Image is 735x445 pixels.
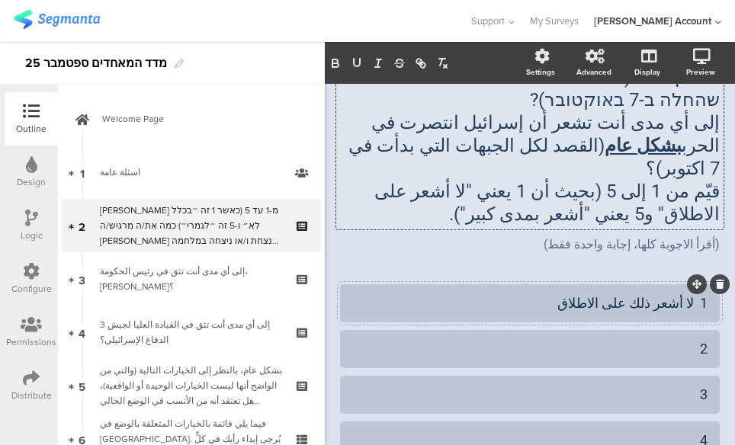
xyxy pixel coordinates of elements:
[352,386,708,403] div: 3
[471,14,505,28] span: Support
[62,306,321,359] a: 4 3 إلى أي مدى أنت تثق في القيادة العليا لجيش الدفاع الإسرائيلي؟
[11,389,52,402] div: Distribute
[634,66,660,78] div: Display
[79,271,85,287] span: 3
[62,146,321,199] a: 1 اسئلة عامة
[340,111,720,180] p: إلى أي مدى أنت تشعر أن إسرائيل انتصرت في الحرب (القصد لكل الجبهات التي بدأت في 7 اكتوبر)؟
[14,10,100,29] img: segmanta logo
[100,165,282,180] div: اسئلة عامة
[21,229,43,242] div: Logic
[100,363,282,408] div: بشكل عام، بالنظر إلى الخيارات التالية (والتي من الواضح أنها ليست الخيارات الوحيدة أو الواقعية)، ه...
[17,175,46,189] div: Design
[62,92,321,146] a: Welcome Page
[100,317,282,347] div: 3 إلى أي مدى أنت تثق في القيادة العليا لجيش الدفاع الإسرائيلي؟
[100,264,282,294] div: إلى أي مدى أنت تثق في رئيس الحكومة، نتنياهو؟
[79,324,85,341] span: 4
[62,359,321,412] a: 5 بشكل عام، بالنظر إلى الخيارات التالية (والتي من الواضح أنها ليست الخيارات الوحيدة أو الواقعية)،...
[79,217,85,234] span: 2
[576,66,611,78] div: Advanced
[686,66,715,78] div: Preview
[340,237,720,251] p: (أقرأ الاجوبة كلها، إجابة واحدة فقط)
[79,377,85,394] span: 5
[80,164,85,181] span: 1
[25,51,167,75] div: מדד המאחדים ספטמבר 25
[352,294,708,312] div: 1 لا أشعر ذلك على الاطلاق
[100,203,282,248] div: אנא דרג מ-1 עד 5 (כאשר 1 זה ״בכלל לא״ ו-5 זה ״לגמרי״) כמה את/ה מרגיש/ה שישראל מנצחת ו/או ניצחה במ...
[605,135,682,156] u: بشكل عام
[6,335,56,349] div: Permissions
[62,199,321,252] a: 2 [PERSON_NAME] מ-1 עד 5 (כאשר 1 זה ״בכלל לא״ ו-5 זה ״לגמרי״) כמה את/ה מרגיש/ה [PERSON_NAME] מנצח...
[16,122,47,136] div: Outline
[340,180,720,226] p: قيّم من 1 إلى 5 (بحيث أن 1 يعني "لا أشعر على الاطلاق" و5 يعني "أشعر بمدى كبير").
[526,66,555,78] div: Settings
[62,252,321,306] a: 3 إلى أي مدى أنت تثق في رئيس الحكومة، [PERSON_NAME]؟
[352,340,708,357] div: 2
[11,282,52,296] div: Configure
[102,111,297,126] span: Welcome Page
[594,14,711,28] div: [PERSON_NAME] Account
